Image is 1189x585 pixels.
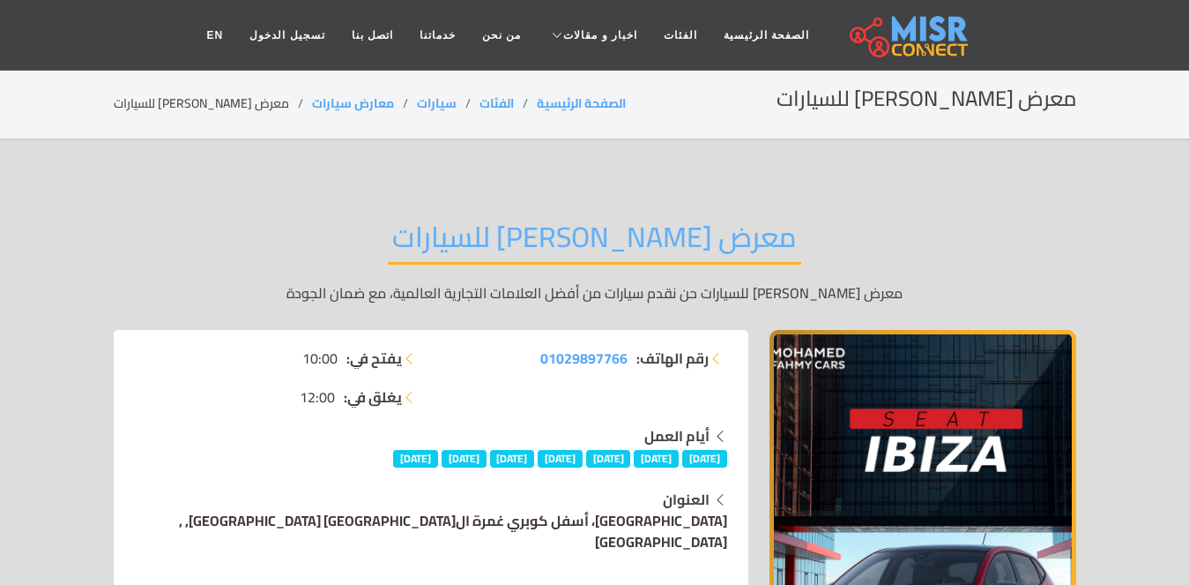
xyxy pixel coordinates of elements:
[312,92,394,115] a: معارض سيارات
[540,348,628,369] a: 01029897766
[850,13,968,57] img: main.misr_connect
[236,19,338,52] a: تسجيل الدخول
[650,19,710,52] a: الفئات
[563,27,637,43] span: اخبار و مقالات
[114,94,312,113] li: معرض [PERSON_NAME] للسيارات
[346,348,402,369] strong: يفتح في:
[540,345,628,371] span: 01029897766
[300,386,335,408] span: 12:00
[393,450,438,468] span: [DATE]
[417,92,457,115] a: سيارات
[538,450,583,468] span: [DATE]
[338,19,406,52] a: اتصل بنا
[179,507,727,555] a: [GEOGRAPHIC_DATA]، أسفل كوبري غمرة ال[GEOGRAPHIC_DATA] [GEOGRAPHIC_DATA], , [GEOGRAPHIC_DATA]
[490,450,535,468] span: [DATE]
[636,348,709,369] strong: رقم الهاتف:
[586,450,631,468] span: [DATE]
[777,86,1076,112] h2: معرض [PERSON_NAME] للسيارات
[537,92,626,115] a: الصفحة الرئيسية
[194,19,237,52] a: EN
[663,486,710,513] strong: العنوان
[388,220,801,265] h2: معرض [PERSON_NAME] للسيارات
[114,282,1076,304] p: معرض [PERSON_NAME] للسيارات حن نقدم سيارات من أفضل العلامات التجارية العالمية، مع ضمان الجودة
[442,450,487,468] span: [DATE]
[479,92,514,115] a: الفئات
[406,19,469,52] a: خدماتنا
[644,423,710,449] strong: أيام العمل
[302,348,338,369] span: 10:00
[344,386,402,408] strong: يغلق في:
[634,450,679,468] span: [DATE]
[469,19,534,52] a: من نحن
[710,19,822,52] a: الصفحة الرئيسية
[534,19,650,52] a: اخبار و مقالات
[682,450,727,468] span: [DATE]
